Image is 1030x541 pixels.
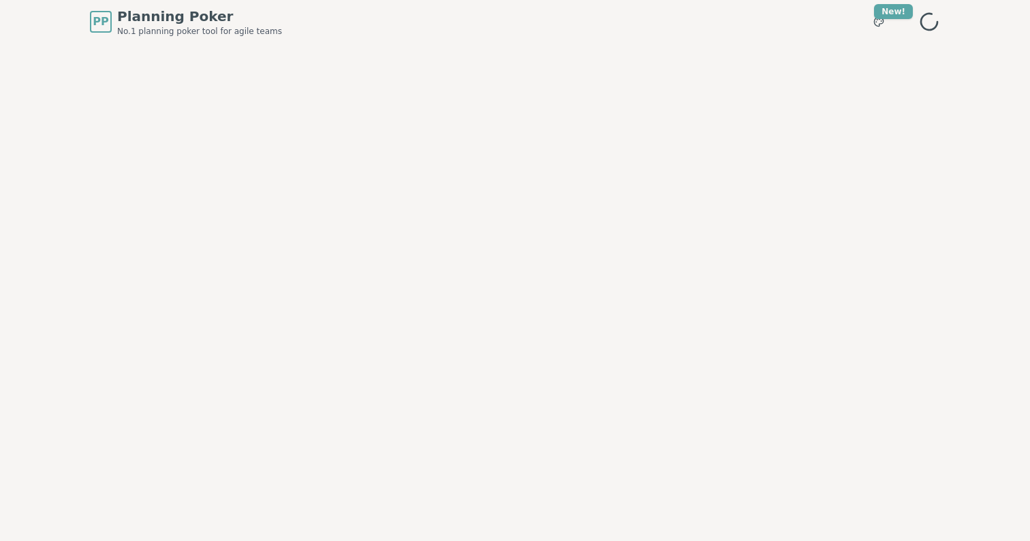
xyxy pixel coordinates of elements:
span: Planning Poker [117,7,282,26]
span: No.1 planning poker tool for agile teams [117,26,282,37]
div: New! [874,4,913,19]
span: PP [93,14,108,30]
a: PPPlanning PokerNo.1 planning poker tool for agile teams [90,7,282,37]
button: New! [867,10,891,34]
